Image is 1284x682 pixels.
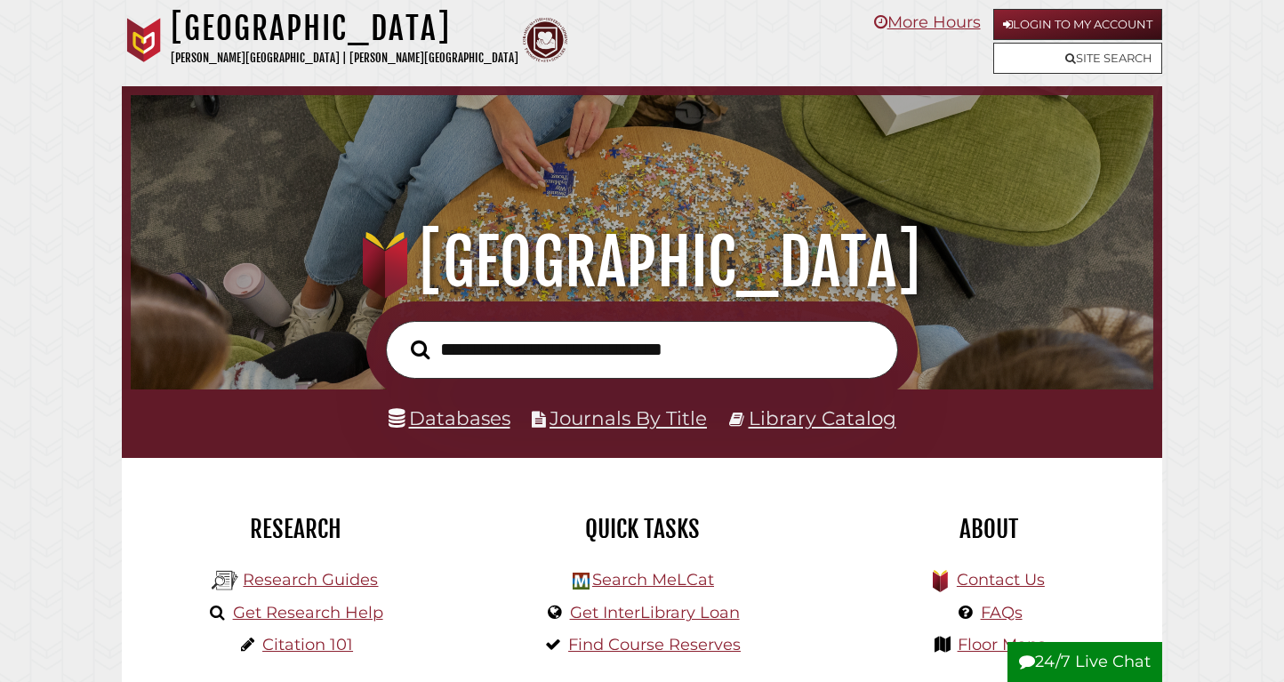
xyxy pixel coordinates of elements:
a: Get InterLibrary Loan [570,603,740,622]
img: Calvin University [122,18,166,62]
img: Hekman Library Logo [212,567,238,594]
a: Find Course Reserves [568,635,741,654]
a: Get Research Help [233,603,383,622]
a: Databases [389,406,510,429]
a: Login to My Account [993,9,1162,40]
h2: About [829,514,1149,544]
a: Journals By Title [550,406,707,429]
h2: Quick Tasks [482,514,802,544]
h2: Research [135,514,455,544]
h1: [GEOGRAPHIC_DATA] [150,223,1135,301]
a: More Hours [874,12,981,32]
a: Research Guides [243,570,378,590]
img: Calvin Theological Seminary [523,18,567,62]
button: Search [402,335,438,365]
a: Citation 101 [262,635,353,654]
p: [PERSON_NAME][GEOGRAPHIC_DATA] | [PERSON_NAME][GEOGRAPHIC_DATA] [171,48,518,68]
a: Library Catalog [749,406,896,429]
a: FAQs [981,603,1023,622]
h1: [GEOGRAPHIC_DATA] [171,9,518,48]
a: Floor Maps [958,635,1046,654]
a: Site Search [993,43,1162,74]
a: Search MeLCat [592,570,714,590]
img: Hekman Library Logo [573,573,590,590]
a: Contact Us [957,570,1045,590]
i: Search [411,339,429,359]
